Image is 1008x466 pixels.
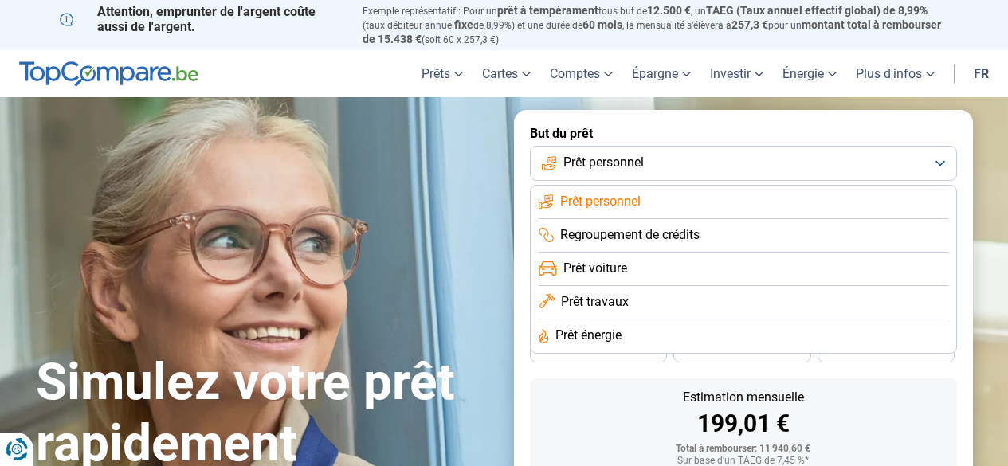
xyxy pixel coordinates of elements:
a: Cartes [473,50,540,97]
a: Énergie [773,50,846,97]
a: Prêts [412,50,473,97]
a: Plus d'infos [846,50,944,97]
div: 199,01 € [543,412,944,436]
span: 60 mois [582,18,622,31]
span: Prêt travaux [561,293,629,311]
p: Attention, emprunter de l'argent coûte aussi de l'argent. [60,4,343,34]
span: montant total à rembourser de 15.438 € [363,18,941,45]
img: TopCompare [19,61,198,87]
span: TAEG (Taux annuel effectif global) de 8,99% [706,4,928,17]
span: Prêt voiture [563,260,627,277]
span: 36 mois [581,346,616,355]
button: Prêt personnel [530,146,957,181]
a: fr [964,50,998,97]
span: prêt à tempérament [497,4,598,17]
span: 257,3 € [731,18,768,31]
label: But du prêt [530,126,957,141]
div: Total à rembourser: 11 940,60 € [543,444,944,455]
div: Estimation mensuelle [543,391,944,404]
a: Épargne [622,50,700,97]
a: Comptes [540,50,622,97]
span: 12.500 € [647,4,691,17]
a: Investir [700,50,773,97]
span: 24 mois [869,346,904,355]
span: 30 mois [724,346,759,355]
span: Prêt énergie [555,327,622,344]
span: Prêt personnel [560,193,641,210]
span: Regroupement de crédits [560,226,700,244]
span: Prêt personnel [563,154,644,171]
p: Exemple représentatif : Pour un tous but de , un (taux débiteur annuel de 8,99%) et une durée de ... [363,4,949,46]
span: fixe [454,18,473,31]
